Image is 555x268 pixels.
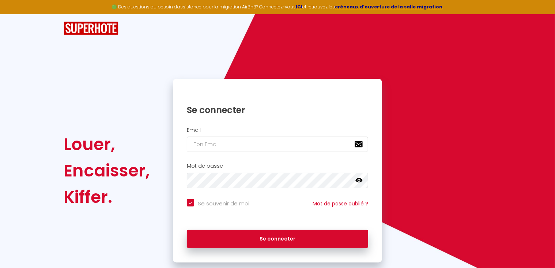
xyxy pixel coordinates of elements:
[64,131,150,157] div: Louer,
[64,157,150,184] div: Encaisser,
[313,200,368,207] a: Mot de passe oublié ?
[296,4,303,10] a: ICI
[187,163,368,169] h2: Mot de passe
[335,4,443,10] a: créneaux d'ouverture de la salle migration
[64,184,150,210] div: Kiffer.
[187,104,368,116] h1: Se connecter
[64,22,118,35] img: SuperHote logo
[187,230,368,248] button: Se connecter
[187,137,368,152] input: Ton Email
[187,127,368,133] h2: Email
